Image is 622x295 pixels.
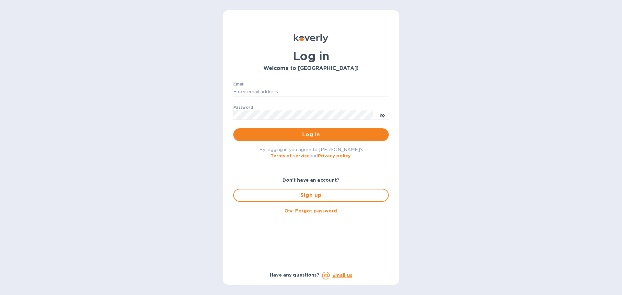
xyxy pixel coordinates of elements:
[282,177,340,183] b: Don't have an account?
[294,34,328,43] img: Koverly
[233,106,253,109] label: Password
[259,147,363,158] span: By logging in you agree to [PERSON_NAME]'s and .
[233,65,389,72] h3: Welcome to [GEOGRAPHIC_DATA]!
[238,131,384,139] span: Log in
[332,273,352,278] a: Email us
[233,87,389,97] input: Enter email address
[271,153,310,158] a: Terms of service
[376,108,389,121] button: toggle password visibility
[318,153,351,158] a: Privacy policy
[295,208,337,213] u: Forgot password
[233,49,389,63] h1: Log in
[233,128,389,141] button: Log in
[239,191,383,199] span: Sign up
[233,189,389,202] button: Sign up
[233,82,245,86] label: Email
[270,272,319,278] b: Have any questions?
